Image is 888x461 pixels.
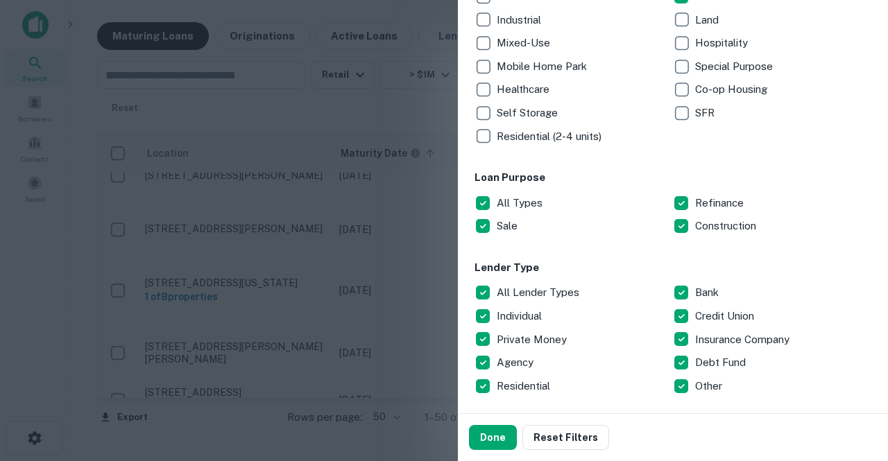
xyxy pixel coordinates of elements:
[497,378,553,394] p: Residential
[497,195,545,211] p: All Types
[497,12,544,28] p: Industrial
[497,308,545,324] p: Individual
[497,105,561,121] p: Self Storage
[695,378,725,394] p: Other
[695,81,770,98] p: Co-op Housing
[695,308,757,324] p: Credit Union
[522,425,609,450] button: Reset Filters
[695,35,751,51] p: Hospitality
[475,170,871,186] h6: Loan Purpose
[497,35,553,51] p: Mixed-Use
[819,350,888,417] iframe: Chat Widget
[475,260,871,276] h6: Lender Type
[695,12,721,28] p: Land
[695,105,717,121] p: SFR
[497,128,604,145] p: Residential (2-4 units)
[695,284,721,301] p: Bank
[497,218,520,234] p: Sale
[469,425,517,450] button: Done
[497,354,536,371] p: Agency
[695,354,749,371] p: Debt Fund
[497,81,552,98] p: Healthcare
[695,331,792,348] p: Insurance Company
[497,284,582,301] p: All Lender Types
[497,331,570,348] p: Private Money
[695,195,746,211] p: Refinance
[497,58,590,75] p: Mobile Home Park
[695,218,759,234] p: Construction
[695,58,776,75] p: Special Purpose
